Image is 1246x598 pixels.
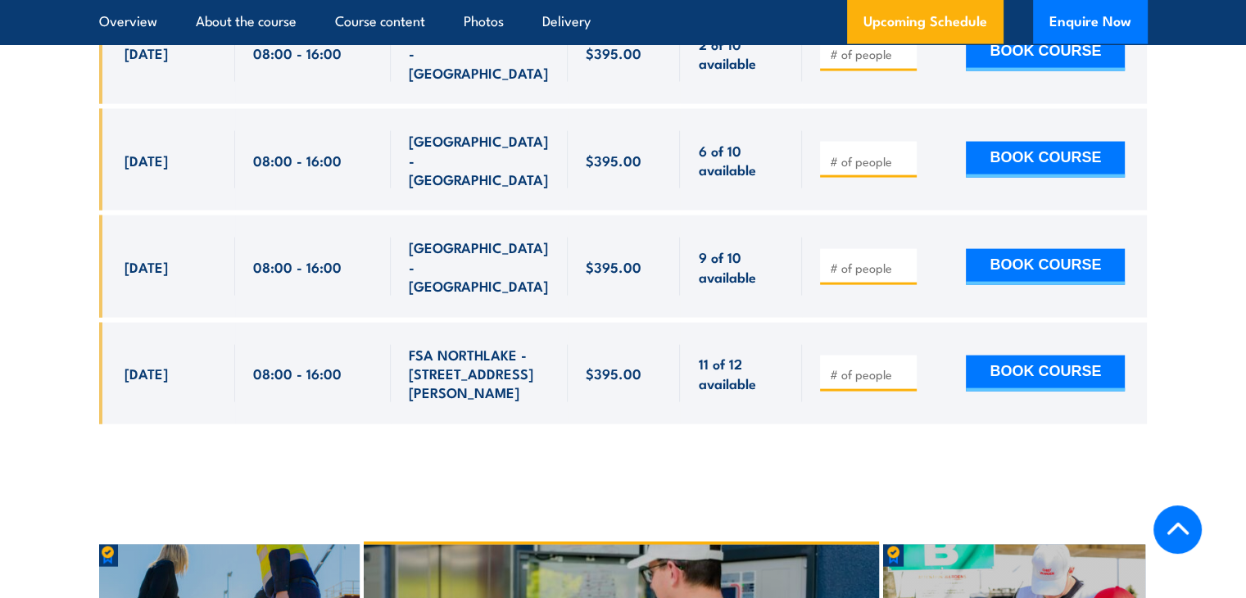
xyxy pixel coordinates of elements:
[698,247,784,286] span: 9 of 10 available
[829,46,911,62] input: # of people
[586,364,641,383] span: $395.00
[253,151,342,170] span: 08:00 - 16:00
[253,43,342,62] span: 08:00 - 16:00
[829,153,911,170] input: # of people
[698,34,784,73] span: 2 of 10 available
[253,257,342,276] span: 08:00 - 16:00
[586,257,641,276] span: $395.00
[409,345,550,402] span: FSA NORTHLAKE - [STREET_ADDRESS][PERSON_NAME]
[966,356,1125,392] button: BOOK COURSE
[409,238,550,295] span: [GEOGRAPHIC_DATA] - [GEOGRAPHIC_DATA]
[966,35,1125,71] button: BOOK COURSE
[125,43,168,62] span: [DATE]
[829,260,911,276] input: # of people
[966,249,1125,285] button: BOOK COURSE
[586,151,641,170] span: $395.00
[125,364,168,383] span: [DATE]
[586,43,641,62] span: $395.00
[125,151,168,170] span: [DATE]
[829,366,911,383] input: # of people
[253,364,342,383] span: 08:00 - 16:00
[125,257,168,276] span: [DATE]
[698,141,784,179] span: 6 of 10 available
[698,354,784,392] span: 11 of 12 available
[966,142,1125,178] button: BOOK COURSE
[409,131,550,188] span: [GEOGRAPHIC_DATA] - [GEOGRAPHIC_DATA]
[409,25,550,82] span: [GEOGRAPHIC_DATA] - [GEOGRAPHIC_DATA]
